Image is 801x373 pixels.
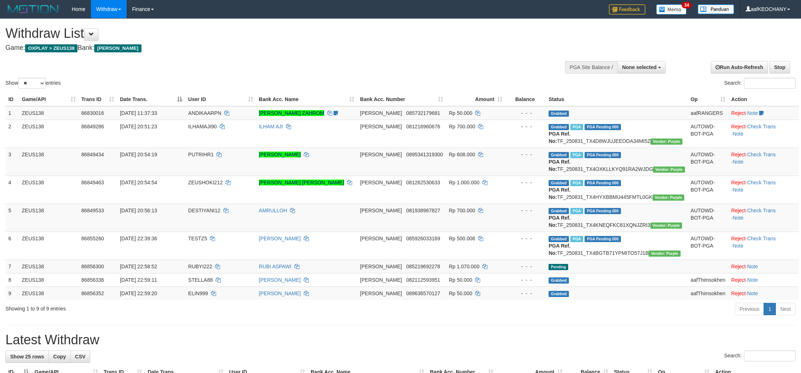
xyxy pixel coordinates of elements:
[259,208,287,213] a: AMRULLOH
[747,180,776,185] a: Check Trans
[406,236,440,241] span: Copy 085926033169 to clipboard
[728,260,799,273] td: ·
[19,260,79,273] td: ZEUS138
[406,110,440,116] span: Copy 085732179681 to clipboard
[570,124,583,130] span: Marked by aafRornrotha
[731,152,746,157] a: Reject
[747,264,758,269] a: Note
[406,208,440,213] span: Copy 081938967827 to clipboard
[653,194,684,201] span: Vendor URL: https://trx4.1velocity.biz
[744,78,796,89] input: Search:
[508,290,543,297] div: - - -
[117,93,186,106] th: Date Trans.: activate to sort column descending
[728,176,799,204] td: · ·
[570,180,583,186] span: Marked by aafRornrotha
[446,93,505,106] th: Amount: activate to sort column ascending
[360,152,402,157] span: [PERSON_NAME]
[406,180,440,185] span: Copy 081262530633 to clipboard
[731,236,746,241] a: Reject
[81,110,104,116] span: 86830016
[360,180,402,185] span: [PERSON_NAME]
[546,232,688,260] td: TF_250831_TX4BGTB71YPMITO57J1B
[18,78,45,89] select: Showentries
[549,180,569,186] span: Grabbed
[549,159,570,172] b: PGA Ref. No:
[406,264,440,269] span: Copy 085219692278 to clipboard
[19,286,79,300] td: ZEUS138
[5,204,19,232] td: 5
[653,167,685,173] span: Vendor URL: https://trx4.1velocity.biz
[5,4,61,15] img: MOTION_logo.png
[724,350,796,361] label: Search:
[776,303,796,315] a: Next
[724,78,796,89] label: Search:
[650,222,682,229] span: Vendor URL: https://trx4.1velocity.biz
[120,180,157,185] span: [DATE] 20:54:54
[747,290,758,296] a: Note
[546,120,688,148] td: TF_250831_TX4D8WJUJEEODA34MI5Z
[259,124,283,129] a: ILHAM AJI
[19,148,79,176] td: ZEUS138
[19,273,79,286] td: ZEUS138
[360,110,402,116] span: [PERSON_NAME]
[549,264,568,270] span: Pending
[570,152,583,158] span: Marked by aafRornrotha
[688,204,729,232] td: AUTOWD-BOT-PGA
[81,236,104,241] span: 86855260
[549,152,569,158] span: Grabbed
[188,277,213,283] span: STELLA88
[570,236,583,242] span: Marked by aafmaleo
[747,277,758,283] a: Note
[81,264,104,269] span: 86856300
[733,131,744,137] a: Note
[728,93,799,106] th: Action
[585,236,621,242] span: PGA Pending
[25,44,77,52] span: OXPLAY > ZEUS138
[731,277,746,283] a: Reject
[357,93,446,106] th: Bank Acc. Number: activate to sort column ascending
[360,290,402,296] span: [PERSON_NAME]
[259,236,301,241] a: [PERSON_NAME]
[259,290,301,296] a: [PERSON_NAME]
[546,176,688,204] td: TF_250831_TX4HYXBBMU445FMTL0GK
[120,124,157,129] span: [DATE] 20:51:23
[546,93,688,106] th: Status
[508,235,543,242] div: - - -
[19,176,79,204] td: ZEUS138
[731,110,746,116] a: Reject
[731,124,746,129] a: Reject
[53,354,66,360] span: Copy
[449,152,475,157] span: Rp 608.000
[81,277,104,283] span: 86856336
[5,333,796,347] h1: Latest Withdraw
[508,151,543,158] div: - - -
[549,277,569,284] span: Grabbed
[508,179,543,186] div: - - -
[728,232,799,260] td: · ·
[565,61,617,73] div: PGA Site Balance /
[449,264,479,269] span: Rp 1.070.000
[81,124,104,129] span: 86849286
[688,120,729,148] td: AUTOWD-BOT-PGA
[19,204,79,232] td: ZEUS138
[120,152,157,157] span: [DATE] 20:54:19
[94,44,141,52] span: [PERSON_NAME]
[406,152,443,157] span: Copy 0895341319300 to clipboard
[650,139,682,145] span: Vendor URL: https://trx4.1velocity.biz
[728,120,799,148] td: · ·
[5,26,527,41] h1: Withdraw List
[259,277,301,283] a: [PERSON_NAME]
[728,148,799,176] td: · ·
[70,350,90,363] a: CSV
[505,93,546,106] th: Balance
[549,124,569,130] span: Grabbed
[764,303,776,315] a: 1
[188,290,208,296] span: ELIN999
[256,93,357,106] th: Bank Acc. Name: activate to sort column ascending
[731,208,746,213] a: Reject
[120,208,157,213] span: [DATE] 20:56:13
[728,273,799,286] td: ·
[649,250,680,257] span: Vendor URL: https://trx4.1velocity.biz
[728,286,799,300] td: ·
[5,286,19,300] td: 9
